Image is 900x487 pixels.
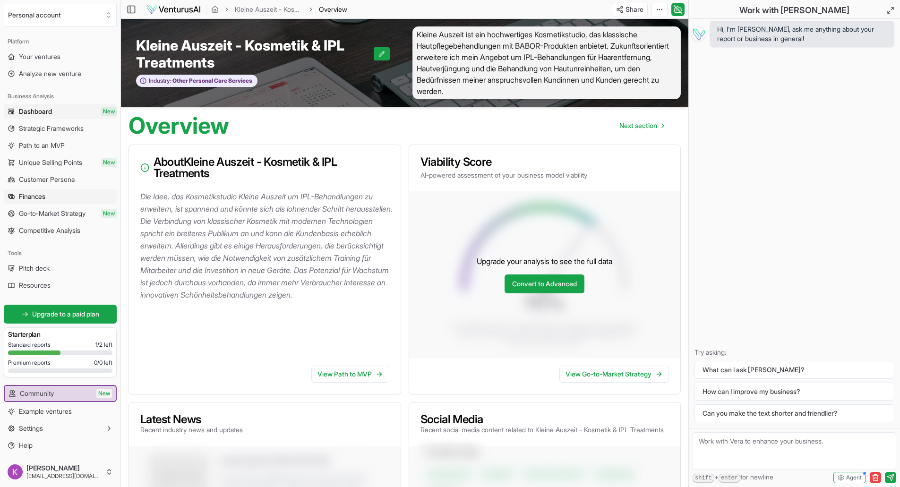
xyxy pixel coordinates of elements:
[96,389,112,398] span: New
[19,281,51,290] span: Resources
[693,472,773,483] span: + for newline
[20,389,54,398] span: Community
[146,4,201,15] img: logo
[19,407,72,416] span: Example ventures
[619,121,657,130] span: Next section
[19,441,33,450] span: Help
[4,305,117,324] a: Upgrade to a paid plan
[94,359,112,367] span: 0 / 0 left
[8,330,112,339] h3: Starter plan
[101,209,117,218] span: New
[19,107,52,116] span: Dashboard
[412,26,681,99] span: Kleine Auszeit ist ein hochwertiges Kosmetikstudio, das klassische Hautpflegebehandlungen mit BAB...
[19,52,60,61] span: Your ventures
[4,461,117,483] button: [PERSON_NAME][EMAIL_ADDRESS][DOMAIN_NAME]
[19,264,50,273] span: Pitch deck
[19,69,81,78] span: Analyze new venture
[8,464,23,479] img: ACg8ocIIzPqQzN6-I-lXgqcGlhUj4aw_nRd1SVbotzZqG64zgsDMcg=s96-c
[612,116,671,135] nav: pagination
[420,156,669,168] h3: Viability Score
[5,386,116,401] a: CommunityNew
[136,37,374,71] span: Kleine Auszeit - Kosmetik & IPL Treatments
[4,438,117,453] a: Help
[19,226,80,235] span: Competitive Analysis
[833,472,866,483] button: Agent
[420,171,669,180] p: AI-powered assessment of your business model viability
[140,414,243,425] h3: Latest News
[319,5,347,14] span: Overview
[140,190,393,301] p: Die Idee, das Kosmetikstudio Kleine Auszeit um IPL-Behandlungen zu erweitern, ist spannend und kö...
[8,341,51,349] span: Standard reports
[140,156,389,179] h3: About Kleine Auszeit - Kosmetik & IPL Treatments
[101,107,117,116] span: New
[32,309,99,319] span: Upgrade to a paid plan
[612,116,671,135] a: Go to next page
[4,206,117,221] a: Go-to-Market StrategyNew
[694,404,894,422] button: Can you make the text shorter and friendlier?
[4,261,117,276] a: Pitch deck
[4,155,117,170] a: Unique Selling PointsNew
[4,104,117,119] a: DashboardNew
[626,5,643,14] span: Share
[4,66,117,81] a: Analyze new venture
[4,34,117,49] div: Platform
[19,124,84,133] span: Strategic Frameworks
[694,361,894,379] button: What can I ask [PERSON_NAME]?
[19,424,43,433] span: Settings
[4,89,117,104] div: Business Analysis
[612,2,648,17] button: Share
[4,223,117,238] a: Competitive Analysis
[4,49,117,64] a: Your ventures
[846,474,862,481] span: Agent
[4,189,117,204] a: Finances
[420,425,664,435] p: Recent social media content related to Kleine Auszeit - Kosmetik & IPL Treatments
[171,77,252,85] span: Other Personal Care Services
[693,474,714,483] kbd: shift
[19,141,65,150] span: Path to an MVP
[4,404,117,419] a: Example ventures
[717,25,887,43] span: Hi, I'm [PERSON_NAME], ask me anything about your report or business in general!
[4,138,117,153] a: Path to an MVP
[211,5,347,14] nav: breadcrumb
[719,474,740,483] kbd: enter
[26,472,102,480] span: [EMAIL_ADDRESS][DOMAIN_NAME]
[19,158,82,167] span: Unique Selling Points
[136,75,257,87] button: Industry:Other Personal Care Services
[420,414,664,425] h3: Social Media
[140,425,243,435] p: Recent industry news and updates
[505,274,584,293] a: Convert to Advanced
[4,246,117,261] div: Tools
[559,366,669,383] a: View Go-to-Market Strategy
[8,359,51,367] span: Premium reports
[101,158,117,167] span: New
[4,4,117,26] button: Select an organization
[694,348,894,357] p: Try asking:
[129,114,229,137] h1: Overview
[235,5,303,14] a: Kleine Auszeit - Kosmetik & IPL Treatments
[691,26,706,42] img: Vera
[95,341,112,349] span: 1 / 2 left
[4,172,117,187] a: Customer Persona
[19,175,75,184] span: Customer Persona
[311,366,389,383] a: View Path to MVP
[4,278,117,293] a: Resources
[4,421,117,436] button: Settings
[694,383,894,401] button: How can I improve my business?
[19,209,86,218] span: Go-to-Market Strategy
[149,77,171,85] span: Industry:
[477,256,612,267] p: Upgrade your analysis to see the full data
[26,464,102,472] span: [PERSON_NAME]
[19,192,45,201] span: Finances
[4,121,117,136] a: Strategic Frameworks
[739,4,849,17] h2: Work with [PERSON_NAME]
